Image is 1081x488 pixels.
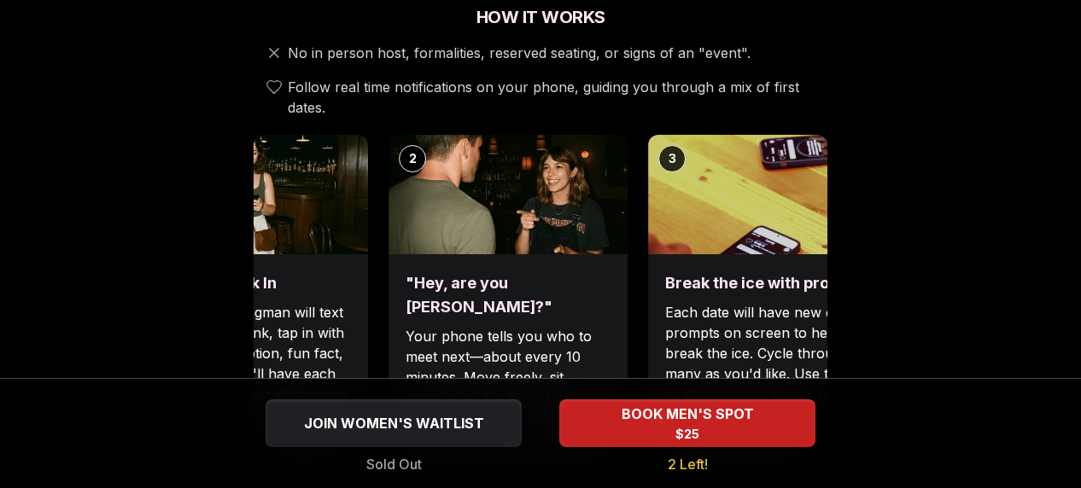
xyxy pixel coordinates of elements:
[658,145,686,172] div: 3
[406,326,611,428] p: Your phone tells you who to meet next—about every 10 minutes. Move freely, sit, stand, chat. It's...
[366,454,422,474] span: Sold Out
[288,77,821,118] span: Follow real time notifications on your phone, guiding you through a mix of first dates.
[399,145,426,172] div: 2
[146,271,351,295] h3: Arrive & Check In
[675,426,699,443] span: $25
[301,413,488,433] span: JOIN WOMEN'S WAITLIST
[648,135,887,254] img: Break the ice with prompts
[389,135,628,254] img: "Hey, are you Max?"
[266,399,522,447] button: JOIN WOMEN'S WAITLIST - Sold Out
[254,5,827,29] h2: How It Works
[618,404,757,424] span: BOOK MEN'S SPOT
[668,454,708,474] span: 2 Left!
[288,43,751,63] span: No in person host, formalities, reserved seating, or signs of an "event".
[665,302,870,425] p: Each date will have new convo prompts on screen to help break the ice. Cycle through as many as y...
[665,271,870,295] h3: Break the ice with prompts
[406,271,611,319] h3: "Hey, are you [PERSON_NAME]?"
[129,135,368,254] img: Arrive & Check In
[146,302,351,425] p: Your remote wingman will text you a check-in link, tap in with your self description, fun fact, a...
[559,399,815,447] button: BOOK MEN'S SPOT - 2 Left!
